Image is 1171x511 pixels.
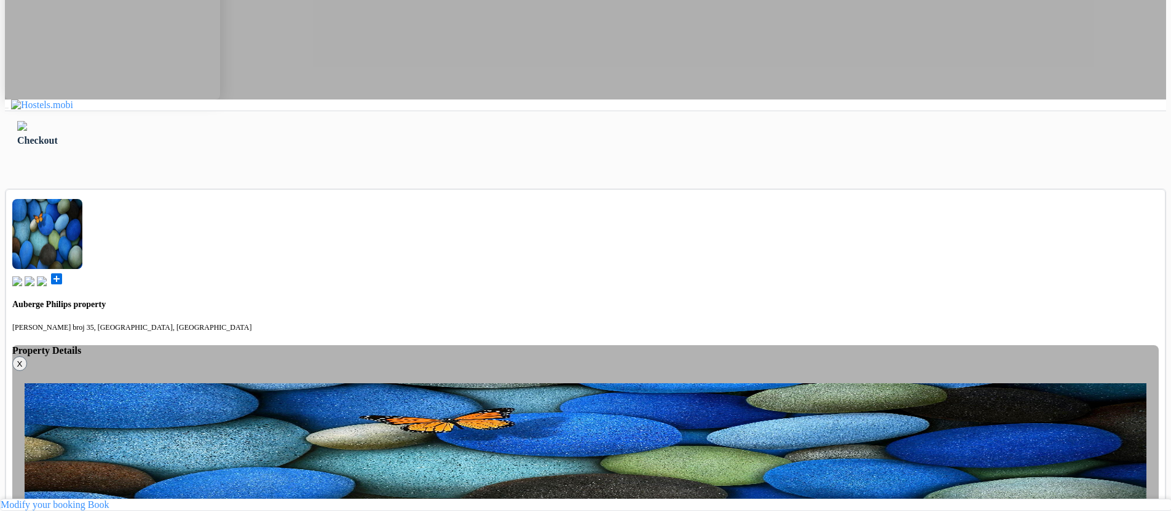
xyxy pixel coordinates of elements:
[17,135,58,146] span: Checkout
[1,499,85,510] a: Modify your booking
[25,276,34,286] img: music.svg
[49,271,64,286] span: add_box
[12,345,1159,356] h4: Property Details
[11,99,73,111] img: Hostels.mobi
[17,121,27,131] img: left_arrow.svg
[12,276,22,286] img: book.svg
[12,356,27,371] button: X
[37,276,47,286] img: truck.svg
[12,323,251,332] small: [PERSON_NAME] broj 35, [GEOGRAPHIC_DATA], [GEOGRAPHIC_DATA]
[49,278,64,288] a: add_box
[88,499,109,510] a: Book
[12,300,1159,310] h4: Auberge Philips property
